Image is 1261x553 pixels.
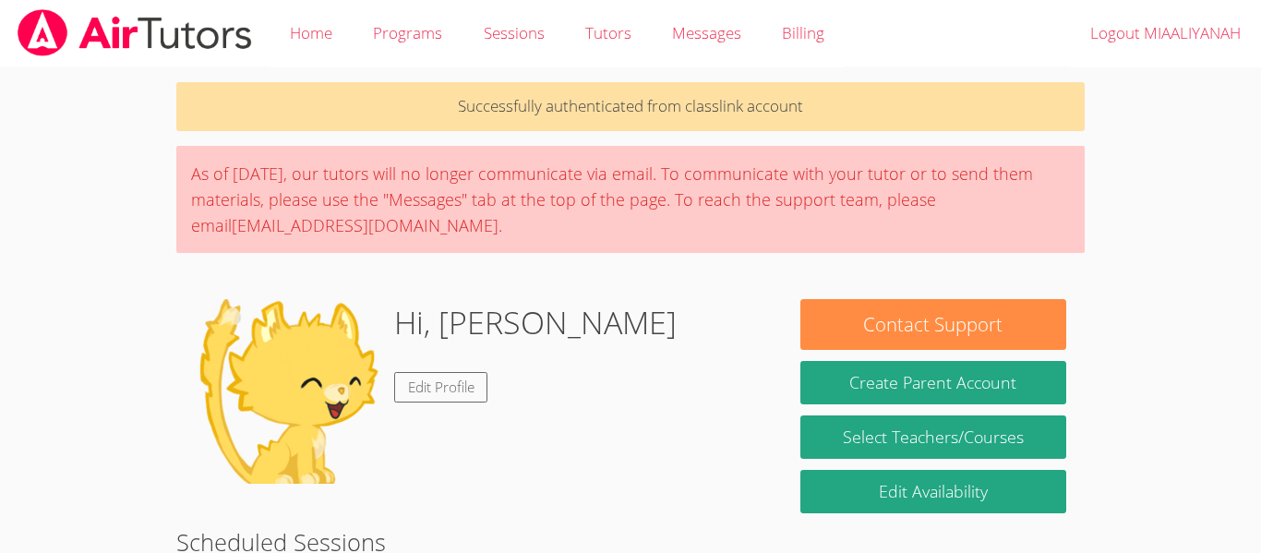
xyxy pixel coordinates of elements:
img: airtutors_banner-c4298cdbf04f3fff15de1276eac7730deb9818008684d7c2e4769d2f7ddbe033.png [16,9,254,56]
button: Create Parent Account [800,361,1066,404]
button: Contact Support [800,299,1066,350]
a: Edit Availability [800,470,1066,513]
img: default.png [195,299,379,484]
a: Select Teachers/Courses [800,415,1066,459]
div: As of [DATE], our tutors will no longer communicate via email. To communicate with your tutor or ... [176,146,1085,253]
h1: Hi, [PERSON_NAME] [394,299,677,346]
span: Messages [672,22,741,43]
a: Edit Profile [394,372,488,403]
p: Successfully authenticated from classlink account [176,82,1085,131]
